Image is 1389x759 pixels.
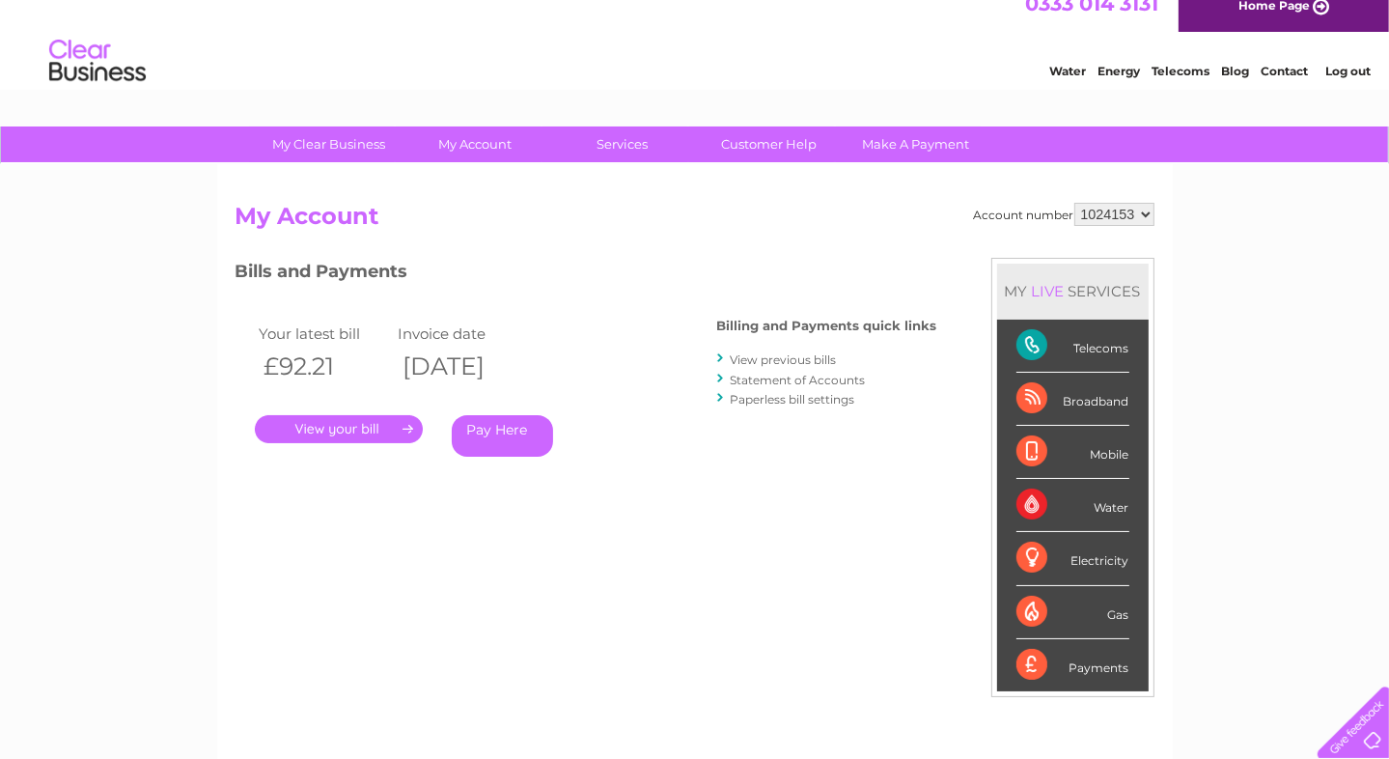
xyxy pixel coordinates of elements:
[731,352,837,367] a: View previous bills
[689,126,848,162] a: Customer Help
[542,126,702,162] a: Services
[236,258,937,292] h3: Bills and Payments
[48,50,147,109] img: logo.png
[1221,82,1249,97] a: Blog
[1325,82,1371,97] a: Log out
[731,373,866,387] a: Statement of Accounts
[236,203,1154,239] h2: My Account
[255,347,394,386] th: £92.21
[1016,373,1129,426] div: Broadband
[255,415,423,443] a: .
[1025,10,1158,34] a: 0333 014 3131
[974,203,1154,226] div: Account number
[1016,586,1129,639] div: Gas
[393,347,532,386] th: [DATE]
[1016,479,1129,532] div: Water
[1261,82,1308,97] a: Contact
[836,126,995,162] a: Make A Payment
[249,126,408,162] a: My Clear Business
[1016,320,1129,373] div: Telecoms
[393,321,532,347] td: Invoice date
[452,415,553,457] a: Pay Here
[255,321,394,347] td: Your latest bill
[1152,82,1209,97] a: Telecoms
[717,319,937,333] h4: Billing and Payments quick links
[239,11,1152,94] div: Clear Business is a trading name of Verastar Limited (registered in [GEOGRAPHIC_DATA] No. 3667643...
[1097,82,1140,97] a: Energy
[1028,282,1069,300] div: LIVE
[1016,639,1129,691] div: Payments
[1049,82,1086,97] a: Water
[396,126,555,162] a: My Account
[997,264,1149,319] div: MY SERVICES
[1016,426,1129,479] div: Mobile
[731,392,855,407] a: Paperless bill settings
[1016,532,1129,585] div: Electricity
